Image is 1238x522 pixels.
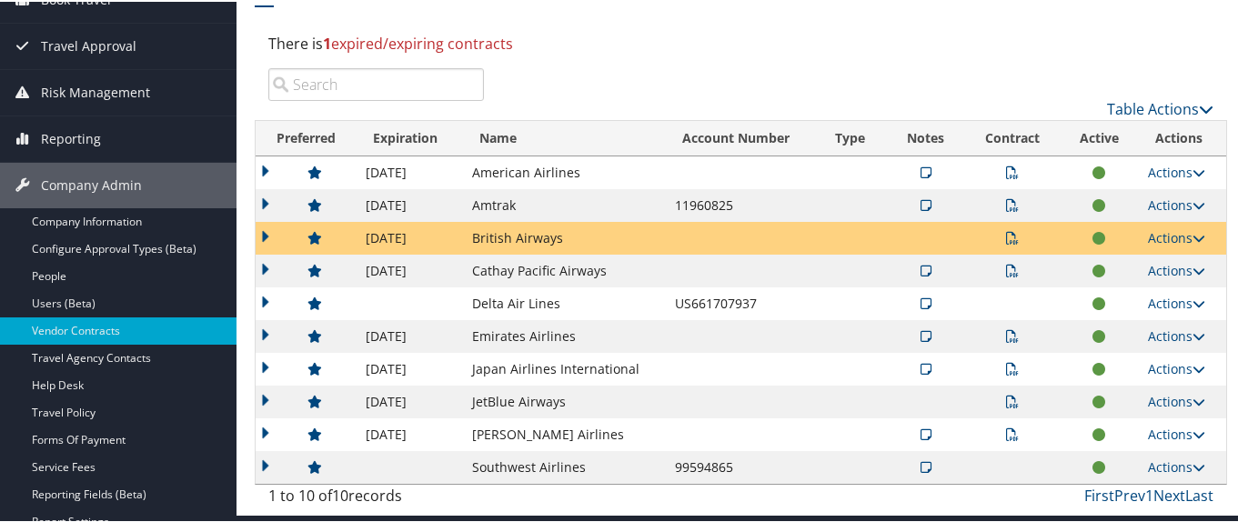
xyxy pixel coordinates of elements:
[1148,260,1205,277] a: Actions
[463,286,666,318] td: Delta Air Lines
[819,119,888,155] th: Type: activate to sort column ascending
[1148,391,1205,408] a: Actions
[357,253,463,286] td: [DATE]
[666,187,820,220] td: 11960825
[463,417,666,449] td: [PERSON_NAME] Airlines
[463,187,666,220] td: Amtrak
[357,220,463,253] td: [DATE]
[357,318,463,351] td: [DATE]
[463,253,666,286] td: Cathay Pacific Airways
[1148,424,1205,441] a: Actions
[1185,484,1213,504] a: Last
[357,119,463,155] th: Expiration: activate to sort column ascending
[1084,484,1114,504] a: First
[332,484,348,504] span: 10
[463,318,666,351] td: Emirates Airlines
[1060,119,1138,155] th: Active: activate to sort column ascending
[1114,484,1145,504] a: Prev
[1148,358,1205,376] a: Actions
[463,220,666,253] td: British Airways
[1145,484,1153,504] a: 1
[666,119,820,155] th: Account Number: activate to sort column ascending
[41,68,150,114] span: Risk Management
[463,119,666,155] th: Name: activate to sort column ascending
[256,119,357,155] th: Preferred: activate to sort column ascending
[1148,293,1205,310] a: Actions
[1148,227,1205,245] a: Actions
[666,449,820,482] td: 99594865
[1139,119,1226,155] th: Actions
[268,66,484,99] input: Search
[463,449,666,482] td: Southwest Airlines
[1148,326,1205,343] a: Actions
[323,32,331,52] strong: 1
[888,119,964,155] th: Notes: activate to sort column ascending
[357,187,463,220] td: [DATE]
[463,155,666,187] td: American Airlines
[1153,484,1185,504] a: Next
[463,384,666,417] td: JetBlue Airways
[666,286,820,318] td: US661707937
[268,483,484,514] div: 1 to 10 of records
[357,417,463,449] td: [DATE]
[1148,195,1205,212] a: Actions
[357,384,463,417] td: [DATE]
[1148,457,1205,474] a: Actions
[1148,162,1205,179] a: Actions
[357,351,463,384] td: [DATE]
[41,22,136,67] span: Travel Approval
[964,119,1060,155] th: Contract: activate to sort column ascending
[1107,97,1213,117] a: Table Actions
[463,351,666,384] td: Japan Airlines International
[357,155,463,187] td: [DATE]
[41,115,101,160] span: Reporting
[255,17,1227,66] div: There is
[323,32,513,52] span: expired/expiring contracts
[41,161,142,206] span: Company Admin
